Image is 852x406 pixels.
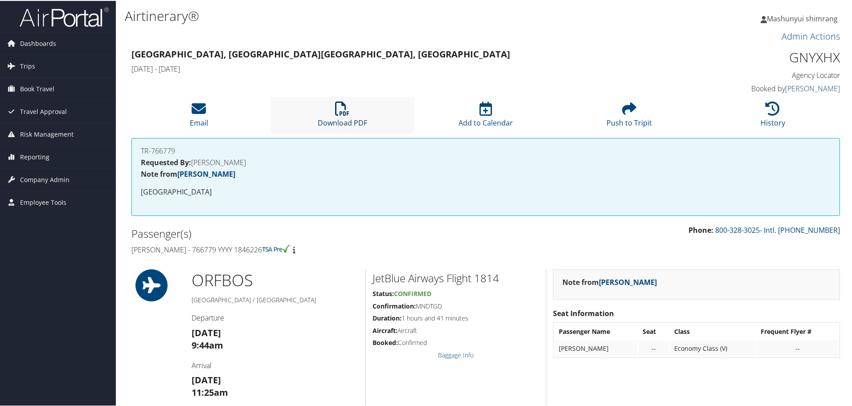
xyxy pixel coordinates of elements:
th: Seat [638,323,669,339]
span: Book Travel [20,77,54,99]
span: Dashboards [20,32,56,54]
strong: Note from [562,276,657,286]
a: Admin Actions [782,29,840,41]
th: Class [670,323,755,339]
strong: [GEOGRAPHIC_DATA], [GEOGRAPHIC_DATA] [GEOGRAPHIC_DATA], [GEOGRAPHIC_DATA] [131,47,510,59]
strong: Aircraft: [373,325,397,334]
span: Employee Tools [20,191,66,213]
strong: 11:25am [192,386,228,398]
a: 800-328-3025- Intl. [PHONE_NUMBER] [715,224,840,234]
h1: ORF BOS [192,268,359,291]
strong: Seat Information [553,308,614,317]
a: [PERSON_NAME] [599,276,657,286]
h4: Arrival [192,360,359,369]
a: Push to Tripit [606,106,652,127]
div: -- [761,344,834,352]
a: [PERSON_NAME] [785,83,840,93]
span: Risk Management [20,122,74,145]
td: Economy Class (V) [670,340,755,356]
span: Trips [20,54,35,77]
strong: [DATE] [192,373,221,385]
strong: Note from [141,168,235,178]
strong: Booked: [373,337,398,346]
h4: TR-766779 [141,146,831,154]
h5: 1 hours and 41 minutes [373,313,539,322]
p: [GEOGRAPHIC_DATA] [141,186,831,197]
h5: [GEOGRAPHIC_DATA] / [GEOGRAPHIC_DATA] [192,295,359,304]
strong: Phone: [688,224,713,234]
h5: Confirmed [373,337,539,346]
span: Confirmed [394,288,431,297]
h4: [DATE] - [DATE] [131,63,659,73]
h4: Agency Locator [673,69,840,79]
h4: Departure [192,312,359,322]
a: [PERSON_NAME] [177,168,235,178]
h4: [PERSON_NAME] - 766779 YYYY 1846226 [131,244,479,254]
a: Baggage Info [438,350,474,358]
img: airportal-logo.png [20,6,109,27]
img: tsa-precheck.png [262,244,291,252]
h4: [PERSON_NAME] [141,158,831,165]
strong: Confirmation: [373,301,416,309]
strong: 9:44am [192,338,223,350]
a: Download PDF [318,106,367,127]
span: Travel Approval [20,100,67,122]
th: Passenger Name [554,323,637,339]
h5: Aircraft [373,325,539,334]
h1: GNYXHX [673,47,840,66]
h2: Passenger(s) [131,225,479,240]
h1: Airtinerary® [125,6,606,24]
h5: MNDTGD [373,301,539,310]
div: -- [643,344,664,352]
h4: Booked by [673,83,840,93]
h2: JetBlue Airways Flight 1814 [373,270,539,285]
span: Mashunyui shimrang [767,13,838,23]
a: Email [190,106,208,127]
a: Mashunyui shimrang [761,4,847,31]
strong: Duration: [373,313,401,321]
strong: Status: [373,288,394,297]
td: [PERSON_NAME] [554,340,637,356]
a: History [761,106,785,127]
th: Frequent Flyer # [756,323,839,339]
span: Reporting [20,145,49,167]
a: Add to Calendar [459,106,513,127]
strong: Requested By: [141,157,191,166]
strong: [DATE] [192,326,221,338]
span: Company Admin [20,168,70,190]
